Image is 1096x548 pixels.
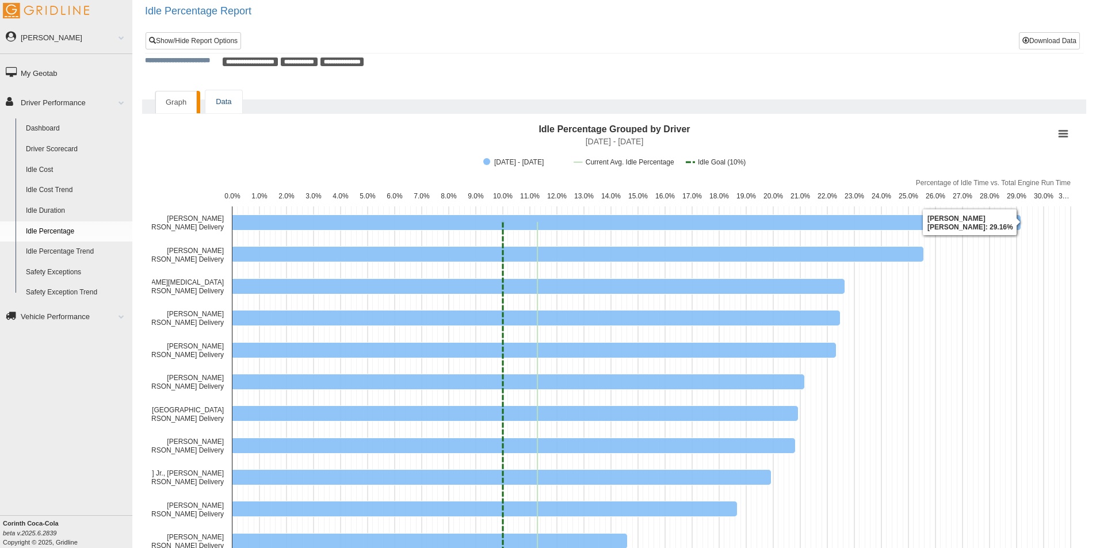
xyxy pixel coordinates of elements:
[709,192,729,200] text: 18.0%
[441,192,457,200] text: 8.0%
[3,520,59,527] b: Corinth Coca-Cola
[686,158,746,166] button: Show Idle Goal (10%)
[586,137,644,146] text: [DATE] - [DATE]
[493,192,513,200] text: 10.0%
[140,438,224,454] text: [PERSON_NAME] [PERSON_NAME] Delivery
[3,3,89,18] img: Gridline
[278,192,295,200] text: 2.0%
[232,246,924,262] path: Gilpin, Stacy Jackson Delivery, 25.58. 9/21/2025 - 9/27/2025.
[1019,32,1080,49] button: Download Data
[140,247,224,263] text: [PERSON_NAME] [PERSON_NAME] Delivery
[1034,192,1053,200] text: 30.0%
[736,192,756,200] text: 19.0%
[232,342,837,358] path: King, James Jackson Delivery, 22.33. 9/21/2025 - 9/27/2025.
[232,438,796,453] path: Holloway, Dwight Jackson Delivery, 20.83. 9/21/2025 - 9/27/2025.
[21,242,132,262] a: Idle Percentage Trend
[539,124,690,134] text: Idle Percentage Grouped by Driver
[21,160,132,181] a: Idle Cost
[916,179,1071,187] text: Percentage of Idle Time vs. Total Engine Run Time
[818,192,837,200] text: 22.0%
[872,192,891,200] text: 24.0%
[21,201,132,221] a: Idle Duration
[791,192,810,200] text: 21.0%
[140,501,224,518] text: [PERSON_NAME] [PERSON_NAME] Delivery
[224,192,240,200] text: 0.0%
[305,192,322,200] text: 3.0%
[21,180,132,201] a: Idle Cost Trend
[251,192,268,200] text: 1.0%
[501,220,505,224] path: Armstrong, Shawn Jackson Delivery, 10. Idle Goal (10%).
[140,214,224,231] text: [PERSON_NAME] [PERSON_NAME] Delivery
[1055,126,1071,142] button: View chart menu, Idle Percentage Grouped by Driver
[655,192,675,200] text: 16.0%
[468,192,484,200] text: 9.0%
[21,262,132,283] a: Safety Exceptions
[232,405,799,421] path: McCullar, Houston Jackson Delivery, 20.93. 9/21/2025 - 9/27/2025.
[205,90,242,114] a: Data
[232,469,772,485] path: Curry Jr., Patrick Jackson Delivery, 19.94. 9/21/2025 - 9/27/2025.
[483,158,562,166] button: Show 9/21/2025 - 9/27/2025
[899,192,918,200] text: 25.0%
[145,6,1096,17] h2: Idle Percentage Report
[21,282,132,303] a: Safety Exception Trend
[601,192,621,200] text: 14.0%
[140,310,224,327] text: [PERSON_NAME] [PERSON_NAME] Delivery
[1007,192,1026,200] text: 29.0%
[232,278,845,294] path: Davis, Jalyn Jackson Delivery, 22.66. 9/21/2025 - 9/27/2025.
[3,519,132,547] div: Copyright © 2025, Gridline
[360,192,376,200] text: 5.0%
[97,469,224,486] text: [PERSON_NAME] Jr., [PERSON_NAME] [PERSON_NAME] Delivery
[232,501,738,516] path: Nellett, Brian Jackson Delivery, 18.68. 9/21/2025 - 9/27/2025.
[232,214,1021,230] path: Armstrong, Shawn Jackson Delivery, 29.16. 9/21/2025 - 9/27/2025.
[155,91,197,114] a: Graph
[91,406,224,423] text: [PERSON_NAME], [GEOGRAPHIC_DATA] [PERSON_NAME] Delivery
[232,374,805,389] path: Blakely, Logan Jackson Delivery, 21.17. 9/21/2025 - 9/27/2025.
[333,192,349,200] text: 4.0%
[146,32,241,49] a: Show/Hide Report Options
[1059,192,1070,200] text: 3…
[414,192,430,200] text: 7.0%
[21,118,132,139] a: Dashboard
[3,530,56,536] i: beta v.2025.6.2839
[232,310,841,325] path: Warrington III, James Jackson Delivery, 22.48. 9/21/2025 - 9/27/2025.
[111,278,224,295] text: [PERSON_NAME][MEDICAL_DATA] [PERSON_NAME] Delivery
[547,192,567,200] text: 12.0%
[520,192,540,200] text: 11.0%
[763,192,783,200] text: 20.0%
[845,192,864,200] text: 23.0%
[682,192,702,200] text: 17.0%
[628,192,648,200] text: 15.0%
[140,374,224,390] text: [PERSON_NAME] [PERSON_NAME] Delivery
[140,342,224,359] text: [PERSON_NAME] [PERSON_NAME] Delivery
[387,192,403,200] text: 6.0%
[953,192,972,200] text: 27.0%
[926,192,945,200] text: 26.0%
[574,158,674,166] button: Show Current Avg. Idle Percentage
[574,192,594,200] text: 13.0%
[21,139,132,160] a: Driver Scorecard
[21,221,132,242] a: Idle Percentage
[980,192,999,200] text: 28.0%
